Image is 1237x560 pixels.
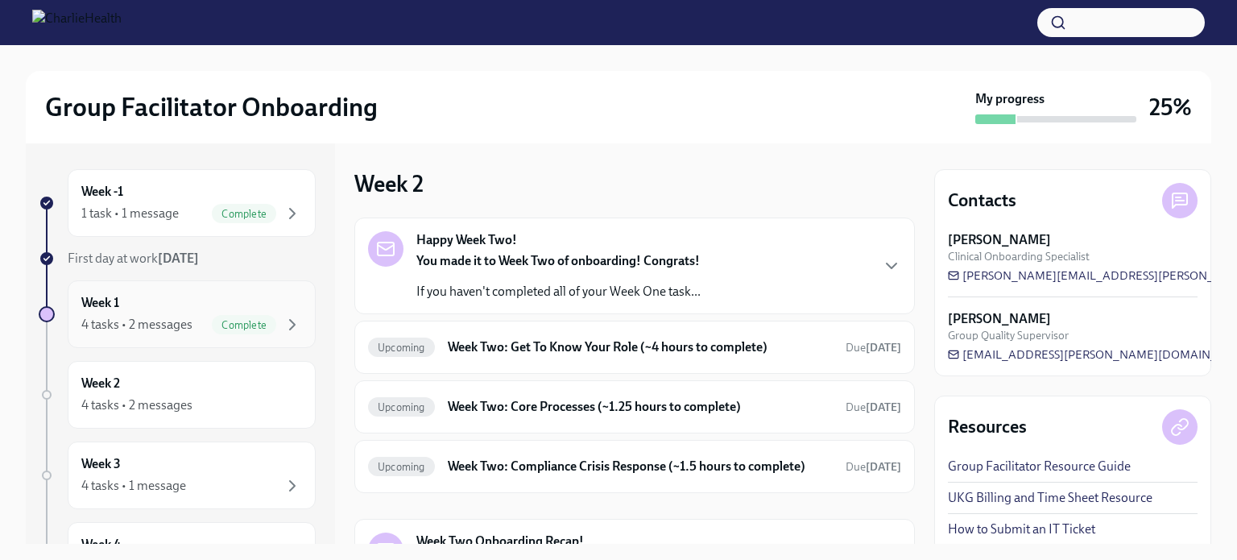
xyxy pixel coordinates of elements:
h6: Week 3 [81,455,121,473]
span: Due [846,341,901,355]
span: Complete [212,208,276,220]
span: Complete [212,319,276,331]
a: UKG Billing and Time Sheet Resource [948,489,1152,507]
h6: Week 2 [81,375,120,392]
span: Group Quality Supervisor [948,328,1069,343]
span: Upcoming [368,401,435,413]
span: September 1st, 2025 10:00 [846,340,901,355]
a: UpcomingWeek Two: Get To Know Your Role (~4 hours to complete)Due[DATE] [368,334,901,360]
h6: Week 1 [81,294,119,312]
a: UpcomingWeek Two: Compliance Crisis Response (~1.5 hours to complete)Due[DATE] [368,454,901,479]
span: Clinical Onboarding Specialist [948,249,1090,264]
img: CharlieHealth [32,10,122,35]
h6: Week 4 [81,536,121,554]
a: Week -11 task • 1 messageComplete [39,169,316,237]
strong: Week Two Onboarding Recap! [416,533,584,550]
strong: My progress [975,90,1045,108]
a: Group Facilitator Resource Guide [948,458,1131,475]
div: 4 tasks • 2 messages [81,316,192,334]
h6: Week Two: Get To Know Your Role (~4 hours to complete) [448,338,833,356]
a: Week 14 tasks • 2 messagesComplete [39,280,316,348]
span: Due [846,400,901,414]
strong: [DATE] [866,400,901,414]
div: 4 tasks • 1 message [81,477,186,495]
h6: Week Two: Compliance Crisis Response (~1.5 hours to complete) [448,458,833,475]
strong: You made it to Week Two of onboarding! Congrats! [416,253,700,268]
p: If you haven't completed all of your Week One task... [416,283,701,301]
a: UpcomingWeek Two: Core Processes (~1.25 hours to complete)Due[DATE] [368,394,901,420]
h3: 25% [1149,93,1192,122]
a: Week 34 tasks • 1 message [39,442,316,509]
a: How to Submit an IT Ticket [948,521,1095,538]
h4: Resources [948,415,1027,439]
a: Week 24 tasks • 2 messages [39,361,316,429]
strong: [DATE] [866,460,901,474]
span: September 1st, 2025 10:00 [846,400,901,415]
strong: [PERSON_NAME] [948,310,1051,328]
strong: [PERSON_NAME] [948,231,1051,249]
span: Due [846,460,901,474]
h4: Contacts [948,189,1016,213]
h6: Week Two: Core Processes (~1.25 hours to complete) [448,398,833,416]
div: 4 tasks • 2 messages [81,396,192,414]
strong: Happy Week Two! [416,231,517,249]
a: First day at work[DATE] [39,250,316,268]
h3: Week 2 [354,169,424,198]
strong: [DATE] [158,251,199,266]
h6: Week -1 [81,183,123,201]
h2: Group Facilitator Onboarding [45,91,378,123]
span: September 1st, 2025 10:00 [846,459,901,475]
span: First day at work [68,251,199,266]
span: Upcoming [368,461,435,473]
div: 1 task • 1 message [81,205,179,222]
span: Upcoming [368,342,435,354]
strong: [DATE] [866,341,901,355]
